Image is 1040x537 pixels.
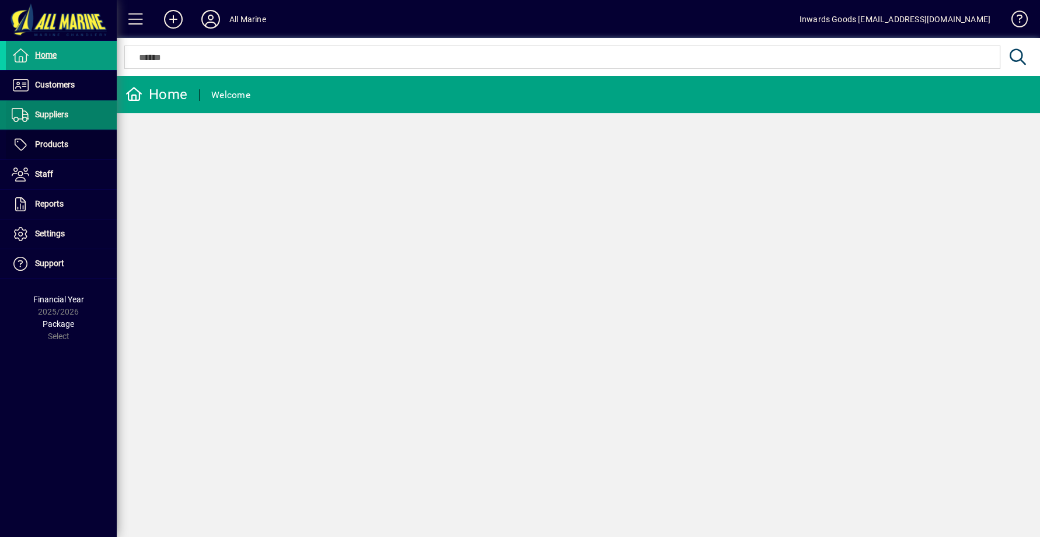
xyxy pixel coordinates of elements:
div: Inwards Goods [EMAIL_ADDRESS][DOMAIN_NAME] [800,10,990,29]
a: Staff [6,160,117,189]
a: Settings [6,219,117,249]
a: Support [6,249,117,278]
span: Products [35,140,68,149]
button: Add [155,9,192,30]
button: Profile [192,9,229,30]
a: Suppliers [6,100,117,130]
span: Support [35,259,64,268]
span: Settings [35,229,65,238]
a: Knowledge Base [1002,2,1025,40]
div: All Marine [229,10,266,29]
span: Suppliers [35,110,68,119]
a: Reports [6,190,117,219]
a: Customers [6,71,117,100]
a: Products [6,130,117,159]
div: Welcome [211,86,250,104]
span: Package [43,319,74,329]
span: Reports [35,199,64,208]
span: Customers [35,80,75,89]
span: Financial Year [33,295,84,304]
span: Home [35,50,57,60]
span: Staff [35,169,53,179]
div: Home [125,85,187,104]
